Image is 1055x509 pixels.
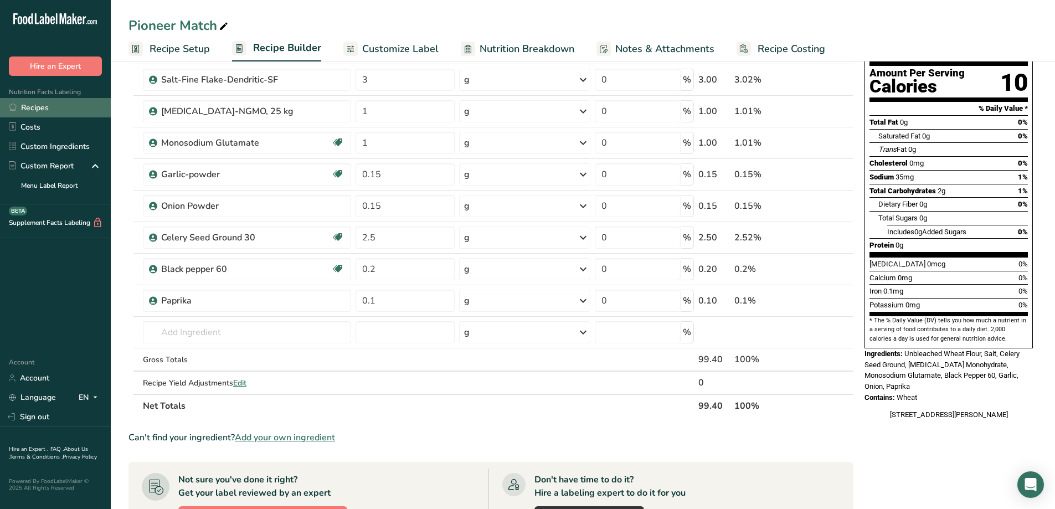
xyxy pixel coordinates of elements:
span: 0% [1018,260,1028,268]
span: 0g [900,118,908,126]
div: 99.40 [698,353,730,366]
span: 0% [1018,301,1028,309]
span: 0% [1018,287,1028,295]
div: Onion Powder [161,199,300,213]
div: 0.10 [698,294,730,307]
span: Total Sugars [878,214,918,222]
div: Custom Report [9,160,74,172]
span: Total Carbohydrates [869,187,936,195]
div: Garlic-powder [161,168,300,181]
span: Total Fat [869,118,898,126]
span: Calcium [869,274,896,282]
span: Protein [869,241,894,249]
div: Monosodium Glutamate [161,136,300,150]
span: Notes & Attachments [615,42,714,56]
span: Iron [869,287,882,295]
div: 2.52% [734,231,801,244]
div: 1.00 [698,105,730,118]
span: 0% [1018,132,1028,140]
a: FAQ . [50,445,64,453]
div: 0.2% [734,263,801,276]
a: Recipe Setup [128,37,210,61]
i: Trans [878,145,897,153]
span: Recipe Costing [758,42,825,56]
div: 0.15 [698,199,730,213]
span: 0mg [898,274,912,282]
div: 10 [1000,68,1028,97]
div: Amount Per Serving [869,68,965,79]
div: g [464,199,470,213]
span: Includes Added Sugars [887,228,966,236]
span: 0% [1018,159,1028,167]
div: [STREET_ADDRESS][PERSON_NAME] [864,409,1033,420]
a: Recipe Costing [737,37,825,61]
div: g [464,136,470,150]
div: Recipe Yield Adjustments [143,377,351,389]
span: 2g [938,187,945,195]
div: Black pepper 60 [161,263,300,276]
a: Terms & Conditions . [9,453,63,461]
div: Salt-Fine Flake-Dendritic-SF [161,73,300,86]
a: Hire an Expert . [9,445,48,453]
div: g [464,263,470,276]
div: 0.15% [734,199,801,213]
span: Nutrition Breakdown [480,42,574,56]
div: BETA [9,207,27,215]
div: 100% [734,353,801,366]
span: 1% [1018,187,1028,195]
span: 0g [896,241,903,249]
div: Not sure you've done it right? Get your label reviewed by an expert [178,473,331,500]
div: 0 [698,376,730,389]
div: Gross Totals [143,354,351,366]
div: 3.00 [698,73,730,86]
th: Net Totals [141,394,697,417]
div: Can't find your ingredient? [128,431,853,444]
div: [MEDICAL_DATA]-NGMO, 25 kg [161,105,300,118]
span: Wheat [897,393,917,402]
div: g [464,294,470,307]
div: 0.20 [698,263,730,276]
a: Recipe Builder [232,35,321,62]
section: % Daily Value * [869,102,1028,115]
span: Add your own ingredient [235,431,335,444]
span: Recipe Builder [253,40,321,55]
span: 0g [919,200,927,208]
span: [MEDICAL_DATA] [869,260,925,268]
a: Language [9,388,56,407]
a: Privacy Policy [63,453,97,461]
div: g [464,73,470,86]
div: 1.01% [734,136,801,150]
section: * The % Daily Value (DV) tells you how much a nutrient in a serving of food contributes to a dail... [869,316,1028,343]
div: Don't have time to do it? Hire a labeling expert to do it for you [534,473,686,500]
span: 0.1mg [883,287,903,295]
div: Paprika [161,294,300,307]
div: 0.15% [734,168,801,181]
span: 0% [1018,200,1028,208]
div: Pioneer Match [128,16,230,35]
span: 0% [1018,274,1028,282]
span: 0mg [905,301,920,309]
span: 0g [914,228,922,236]
span: 35mg [896,173,914,181]
span: Sodium [869,173,894,181]
input: Add Ingredient [143,321,351,343]
th: 100% [732,394,803,417]
span: Potassium [869,301,904,309]
span: 1% [1018,173,1028,181]
span: 0mg [909,159,924,167]
span: 0g [908,145,916,153]
div: EN [79,391,102,404]
a: Customize Label [343,37,439,61]
div: g [464,105,470,118]
div: g [464,326,470,339]
a: Nutrition Breakdown [461,37,574,61]
a: About Us . [9,445,88,461]
div: g [464,231,470,244]
div: Powered By FoodLabelMaker © 2025 All Rights Reserved [9,478,102,491]
span: Dietary Fiber [878,200,918,208]
div: 3.02% [734,73,801,86]
th: 99.40 [696,394,732,417]
span: Recipe Setup [150,42,210,56]
div: 2.50 [698,231,730,244]
span: Fat [878,145,907,153]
